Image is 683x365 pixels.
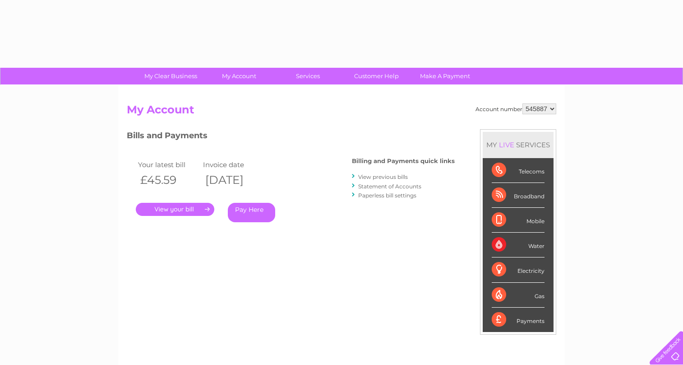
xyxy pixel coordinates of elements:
a: Make A Payment [408,68,482,84]
div: Mobile [492,208,545,233]
h4: Billing and Payments quick links [352,158,455,164]
h3: Bills and Payments [127,129,455,145]
div: Broadband [492,183,545,208]
a: My Account [202,68,277,84]
div: Gas [492,283,545,308]
div: LIVE [497,140,516,149]
th: £45.59 [136,171,201,189]
div: Water [492,233,545,257]
div: Electricity [492,257,545,282]
a: View previous bills [358,173,408,180]
h2: My Account [127,103,556,121]
div: Payments [492,308,545,332]
div: Account number [475,103,556,114]
a: Paperless bill settings [358,192,416,199]
a: Pay Here [228,203,275,222]
a: My Clear Business [134,68,208,84]
a: . [136,203,214,216]
div: Telecoms [492,158,545,183]
a: Customer Help [339,68,414,84]
td: Invoice date [201,159,266,171]
a: Services [271,68,345,84]
div: MY SERVICES [483,132,554,158]
td: Your latest bill [136,159,201,171]
a: Statement of Accounts [358,183,421,190]
th: [DATE] [201,171,266,189]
